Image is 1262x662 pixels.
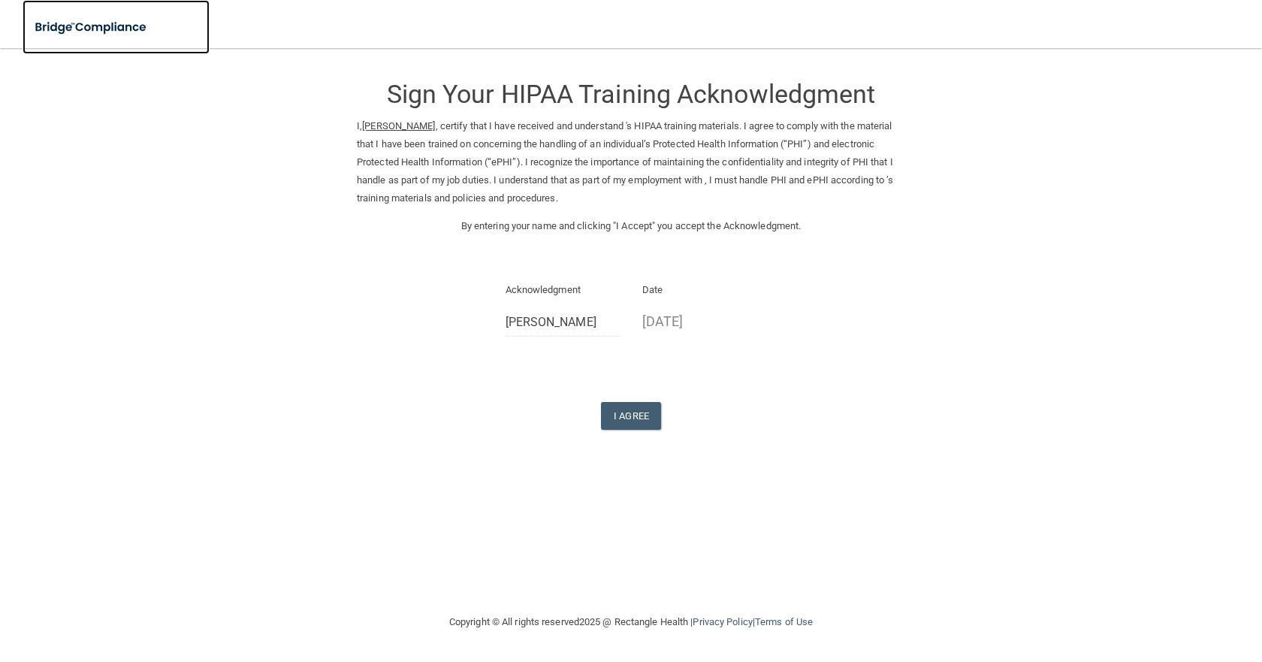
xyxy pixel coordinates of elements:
[362,120,435,131] ins: [PERSON_NAME]
[357,217,905,235] p: By entering your name and clicking "I Accept" you accept the Acknowledgment.
[506,281,620,299] p: Acknowledgment
[357,117,905,207] p: I, , certify that I have received and understand 's HIPAA training materials. I agree to comply w...
[506,309,620,337] input: Full Name
[642,281,757,299] p: Date
[357,80,905,108] h3: Sign Your HIPAA Training Acknowledgment
[601,402,661,430] button: I Agree
[693,616,752,627] a: Privacy Policy
[23,12,161,43] img: bridge_compliance_login_screen.278c3ca4.svg
[642,309,757,334] p: [DATE]
[357,598,905,646] div: Copyright © All rights reserved 2025 @ Rectangle Health | |
[755,616,813,627] a: Terms of Use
